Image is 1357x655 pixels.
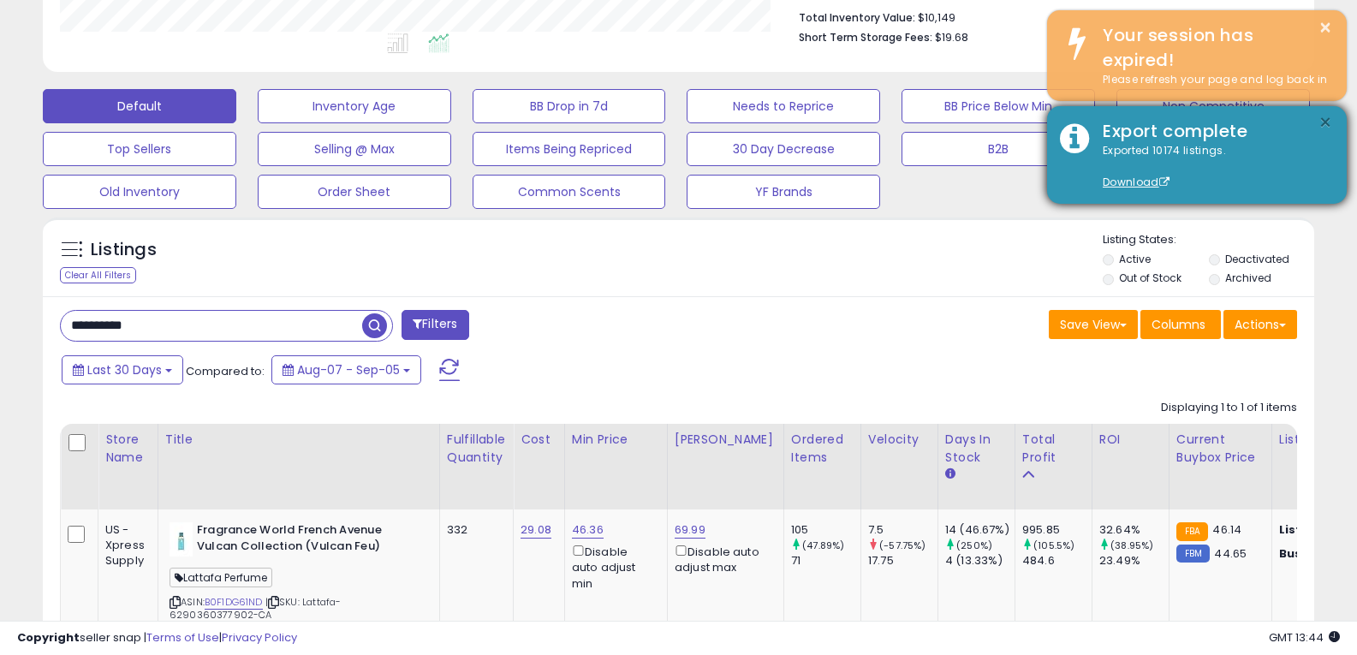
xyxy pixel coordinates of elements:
div: [PERSON_NAME] [675,431,777,449]
div: 332 [447,522,500,538]
a: B0F1DG61ND [205,595,263,610]
small: Days In Stock. [945,467,955,482]
div: Export complete [1090,119,1334,144]
button: Inventory Age [258,89,451,123]
a: Terms of Use [146,629,219,646]
b: Short Term Storage Fees: [799,30,932,45]
div: Store Name [105,431,151,467]
div: Total Profit [1022,431,1085,467]
span: Compared to: [186,363,265,379]
div: Exported 10174 listings. [1090,143,1334,191]
div: US - Xpress Supply [105,522,145,569]
button: Selling @ Max [258,132,451,166]
div: 17.75 [868,553,937,569]
div: Your session has expired! [1090,23,1334,72]
small: (250%) [956,539,992,552]
a: 69.99 [675,521,705,539]
div: 7.5 [868,522,937,538]
b: Total Inventory Value: [799,10,915,25]
button: × [1318,17,1332,39]
div: Current Buybox Price [1176,431,1265,467]
button: B2B [902,132,1095,166]
h5: Listings [91,238,157,262]
div: 14 (46.67%) [945,522,1015,538]
a: 29.08 [521,521,551,539]
a: 46.36 [572,521,604,539]
button: Default [43,89,236,123]
img: 31lQn4KIrqL._SL40_.jpg [170,522,193,557]
button: YF Brands [687,175,880,209]
span: Columns [1152,316,1205,333]
small: FBA [1176,522,1208,541]
a: Privacy Policy [222,629,297,646]
div: 484.6 [1022,553,1092,569]
div: 105 [791,522,860,538]
span: | SKU: Lattafa-6290360377902-CA [170,595,341,621]
button: Actions [1223,310,1297,339]
button: BB Drop in 7d [473,89,666,123]
b: Listed Price: [1279,521,1357,538]
b: Fragrance World French Avenue Vulcan Collection (Vulcan Feu) [197,522,405,558]
button: Filters [402,310,468,340]
div: Velocity [868,431,931,449]
button: × [1318,112,1332,134]
small: FBM [1176,545,1210,563]
span: 44.65 [1214,545,1247,562]
div: ROI [1099,431,1162,449]
small: (105.5%) [1033,539,1074,552]
label: Active [1119,252,1151,266]
button: Items Being Repriced [473,132,666,166]
button: Save View [1049,310,1138,339]
div: Min Price [572,431,660,449]
button: BB Price Below Min [902,89,1095,123]
button: Order Sheet [258,175,451,209]
button: 30 Day Decrease [687,132,880,166]
div: Ordered Items [791,431,854,467]
button: Aug-07 - Sep-05 [271,355,421,384]
div: Days In Stock [945,431,1008,467]
div: 4 (13.33%) [945,553,1015,569]
span: 46.14 [1212,521,1241,538]
div: 23.49% [1099,553,1169,569]
strong: Copyright [17,629,80,646]
div: Title [165,431,432,449]
div: Cost [521,431,557,449]
small: (-57.75%) [879,539,925,552]
small: (47.89%) [802,539,844,552]
span: $19.68 [935,29,968,45]
div: Disable auto adjust min [572,542,654,592]
label: Deactivated [1225,252,1289,266]
p: Listing States: [1103,232,1314,248]
div: 995.85 [1022,522,1092,538]
div: Displaying 1 to 1 of 1 items [1161,400,1297,416]
span: 2025-10-9 13:44 GMT [1269,629,1340,646]
div: Fulfillable Quantity [447,431,506,467]
button: Common Scents [473,175,666,209]
div: Clear All Filters [60,267,136,283]
div: Disable auto adjust max [675,542,771,575]
div: 71 [791,553,860,569]
span: Last 30 Days [87,361,162,378]
label: Archived [1225,271,1271,285]
small: (38.95%) [1110,539,1153,552]
a: Download [1103,175,1170,189]
span: Lattafa Perfume [170,568,272,587]
button: Needs to Reprice [687,89,880,123]
div: seller snap | | [17,630,297,646]
button: Columns [1140,310,1221,339]
label: Out of Stock [1119,271,1181,285]
button: Old Inventory [43,175,236,209]
li: $10,149 [799,6,1284,27]
div: Please refresh your page and log back in [1090,72,1334,88]
span: Aug-07 - Sep-05 [297,361,400,378]
div: 32.64% [1099,522,1169,538]
button: Last 30 Days [62,355,183,384]
button: Top Sellers [43,132,236,166]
